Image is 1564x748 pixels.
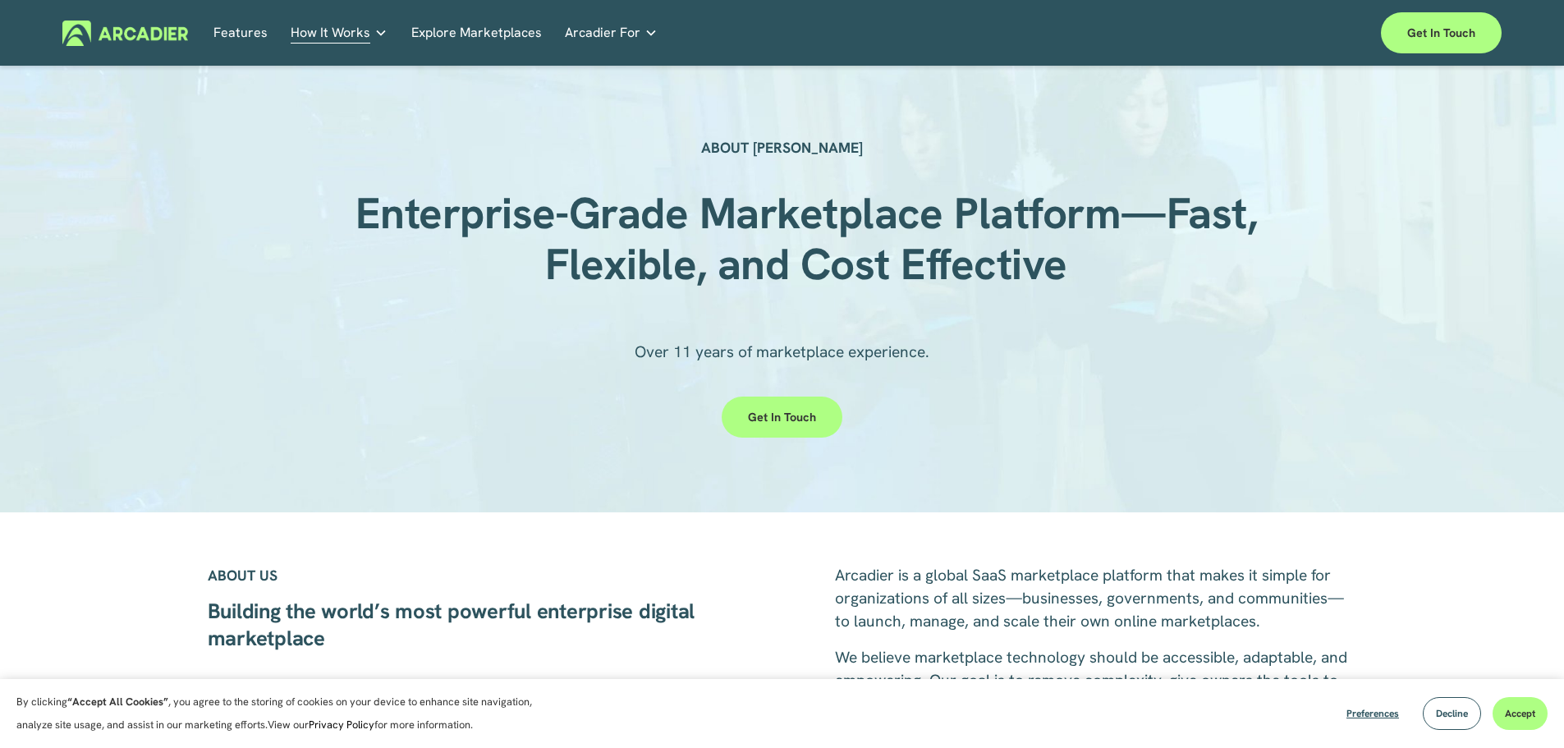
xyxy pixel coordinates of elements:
a: Explore Marketplaces [411,21,542,46]
a: folder dropdown [291,21,388,46]
a: Get in touch [722,397,842,438]
span: Preferences [1346,707,1399,720]
p: By clicking , you agree to the storing of cookies on your device to enhance site navigation, anal... [16,691,550,737]
span: Accept [1505,707,1535,720]
span: Arcadier For [565,21,640,44]
strong: ABOUT US [208,566,277,585]
a: Get in touch [1381,12,1502,53]
button: Preferences [1334,697,1411,730]
span: Over 11 years of marketplace experience. [635,342,929,362]
span: How It Works [291,21,370,44]
strong: Building the world’s most powerful enterprise digital marketplace [208,597,700,651]
strong: Enterprise-Grade Marketplace Platform—Fast, Flexible, and Cost Effective [355,185,1268,292]
a: Features [213,21,268,46]
a: Privacy Policy [309,718,374,732]
span: We believe marketplace technology should be accessible, adaptable, and empowering. Our goal is to... [835,647,1351,737]
strong: ABOUT [PERSON_NAME] [701,138,863,157]
button: Accept [1493,697,1548,730]
a: folder dropdown [565,21,658,46]
button: Decline [1423,697,1481,730]
strong: “Accept All Cookies” [67,695,168,709]
span: Decline [1436,707,1468,720]
span: Arcadier is a global SaaS marketplace platform that makes it simple for organizations of all size... [835,565,1344,631]
img: Arcadier [62,21,188,46]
